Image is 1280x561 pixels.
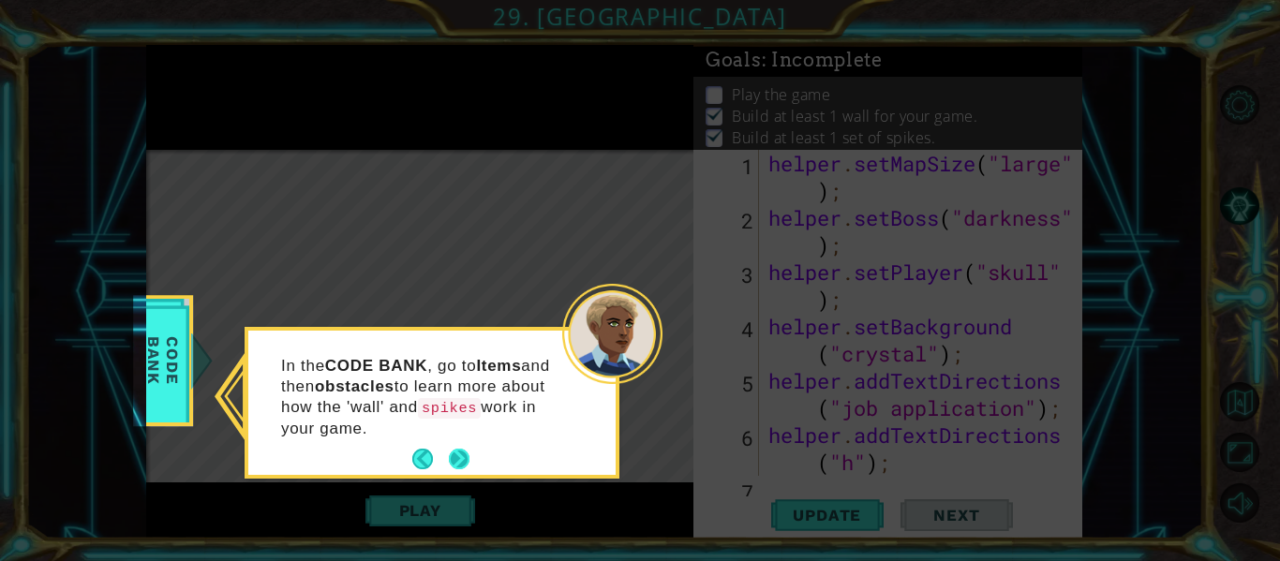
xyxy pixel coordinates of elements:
[139,307,187,415] span: Code Bank
[449,449,470,470] button: Next
[476,357,521,375] strong: Items
[418,398,481,419] code: spikes
[325,357,427,375] strong: CODE BANK
[281,356,561,439] p: In the , go to and then to learn more about how the 'wall' and work in your game.
[412,449,449,469] button: Back
[315,377,394,395] strong: obstacles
